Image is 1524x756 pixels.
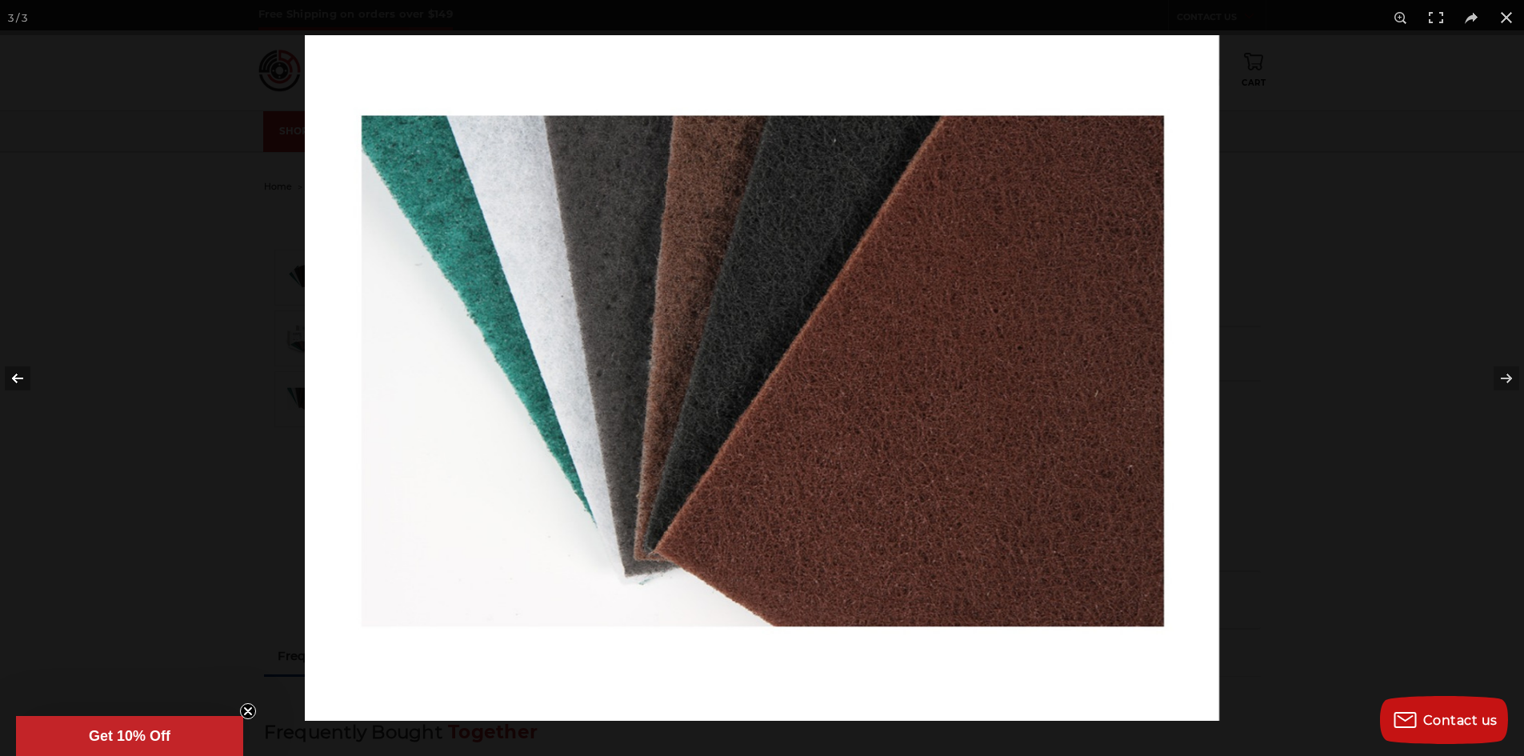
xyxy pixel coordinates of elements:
[1423,713,1498,728] span: Contact us
[1468,338,1524,418] button: Next (arrow right)
[305,35,1219,721] img: Scuff_pads_Scotch_Bright__89481.1570197392.jpg
[89,728,170,744] span: Get 10% Off
[1380,696,1508,744] button: Contact us
[16,716,243,756] div: Get 10% OffClose teaser
[240,703,256,719] button: Close teaser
